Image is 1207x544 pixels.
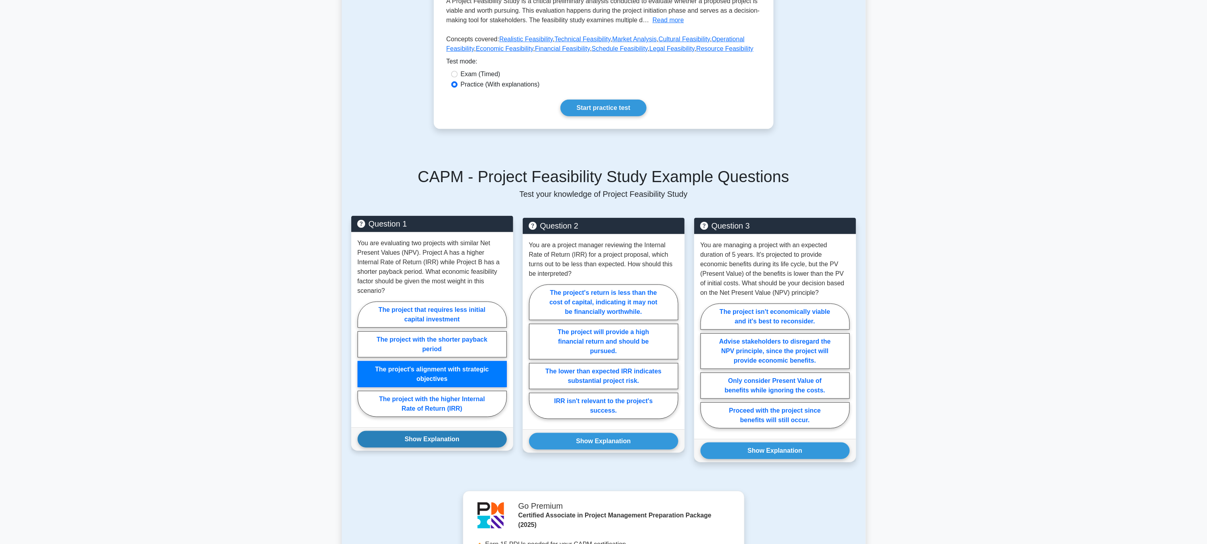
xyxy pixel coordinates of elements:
[529,284,678,320] label: The project's return is less than the cost of capital, indicating it may not be financially worth...
[447,35,761,57] p: Concepts covered: , , , , , , , , ,
[696,45,753,52] a: Resource Feasibility
[358,431,507,448] button: Show Explanation
[358,361,507,387] label: The project's alignment with strategic objectives
[358,331,507,358] label: The project with the shorter payback period
[358,238,507,296] p: You are evaluating two projects with similar Net Present Values (NPV). Project A has a higher Int...
[476,45,533,52] a: Economic Feasibility
[358,219,507,229] h5: Question 1
[701,240,850,298] p: You are managing a project with an expected duration of 5 years. It's projected to provide econom...
[701,304,850,330] label: The project isn't economically viable and it's best to reconsider.
[535,45,590,52] a: Financial Feasibility
[529,433,678,450] button: Show Explanation
[358,302,507,328] label: The project that requires less initial capital investment
[701,221,850,231] h5: Question 3
[461,80,540,89] label: Practice (With explanations)
[701,402,850,429] label: Proceed with the project since benefits will still occur.
[351,189,856,199] p: Test your knowledge of Project Feasibility Study
[358,391,507,417] label: The project with the higher Internal Rate of Return (IRR)
[653,15,684,25] button: Read more
[701,373,850,399] label: Only consider Present Value of benefits while ignoring the costs.
[658,36,710,42] a: Cultural Feasibility
[554,36,610,42] a: Technical Feasibility
[612,36,657,42] a: Market Analysis
[529,393,678,419] label: IRR isn't relevant to the project's success.
[701,442,850,459] button: Show Explanation
[351,167,856,186] h5: CAPM - Project Feasibility Study Example Questions
[560,100,647,116] a: Start practice test
[529,324,678,359] label: The project will provide a high financial return and should be pursued.
[592,45,648,52] a: Schedule Feasibility
[529,221,678,231] h5: Question 2
[529,363,678,389] label: The lower than expected IRR indicates substantial project risk.
[447,57,761,69] div: Test mode:
[499,36,553,42] a: Realistic Feasibility
[461,69,501,79] label: Exam (Timed)
[701,333,850,369] label: Advise stakeholders to disregard the NPV principle, since the project will provide economic benef...
[649,45,695,52] a: Legal Feasibility
[529,240,678,279] p: You are a project manager reviewing the Internal Rate of Return (IRR) for a project proposal, whi...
